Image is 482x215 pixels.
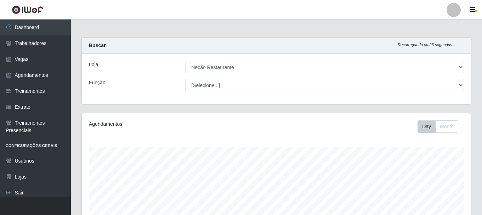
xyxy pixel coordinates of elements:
[418,120,458,133] div: First group
[418,120,464,133] div: Toolbar with button groups
[418,120,436,133] button: Day
[12,5,43,14] img: CoreUI Logo
[89,79,106,86] label: Função
[89,120,239,128] div: Agendamentos
[89,61,98,68] label: Loja
[435,120,458,133] button: Month
[89,43,106,48] strong: Buscar
[398,43,455,47] i: Recarregando em 23 segundos...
